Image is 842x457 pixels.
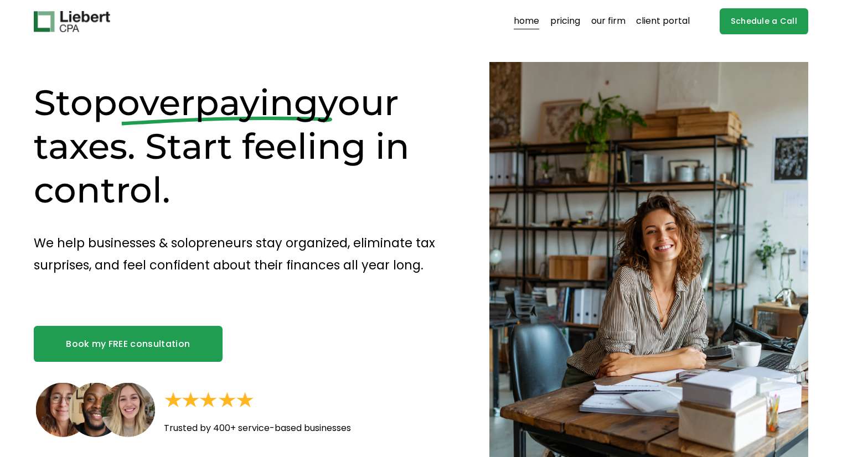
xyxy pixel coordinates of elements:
span: overpaying [117,81,318,124]
a: Book my FREE consultation [34,326,223,361]
h1: Stop your taxes. Start feeling in control. [34,81,450,212]
a: our firm [591,13,626,30]
img: Liebert CPA [34,11,110,32]
a: home [514,13,539,30]
p: We help businesses & solopreneurs stay organized, eliminate tax surprises, and feel confident abo... [34,232,450,277]
a: pricing [550,13,580,30]
a: client portal [636,13,690,30]
a: Schedule a Call [720,8,809,34]
p: Trusted by 400+ service-based businesses [164,420,417,437]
